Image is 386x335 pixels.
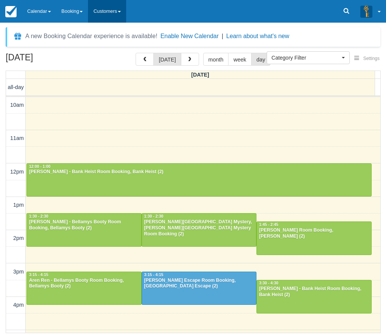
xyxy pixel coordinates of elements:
[203,53,229,66] button: month
[272,54,340,61] span: Category Filter
[25,32,157,41] div: A new Booking Calendar experience is available!
[29,214,48,218] span: 1:30 - 2:30
[153,53,181,66] button: [DATE]
[259,227,369,240] div: [PERSON_NAME] Room Booking, [PERSON_NAME] (2)
[8,84,24,90] span: all-day
[256,221,372,255] a: 1:45 - 2:45[PERSON_NAME] Room Booking, [PERSON_NAME] (2)
[13,202,24,208] span: 1pm
[10,102,24,108] span: 10am
[10,135,24,141] span: 11am
[360,5,372,17] img: A3
[5,6,17,17] img: checkfront-main-nav-mini-logo.png
[10,169,24,175] span: 12pm
[350,53,384,64] button: Settings
[26,213,142,246] a: 1:30 - 2:30[PERSON_NAME] - Bellamys Booty Room Booking, Bellamys Booty (2)
[26,163,372,197] a: 12:00 - 1:00[PERSON_NAME] - Bank Heist Room Booking, Bank Heist (2)
[259,281,278,285] span: 3:30 - 4:30
[226,33,289,39] a: Learn about what's new
[222,33,223,39] span: |
[6,53,101,67] h2: [DATE]
[29,278,139,290] div: Aren Ren - Bellamys Booty Room Booking, Bellamys Booty (2)
[29,169,369,175] div: [PERSON_NAME] - Bank Heist Room Booking, Bank Heist (2)
[26,272,142,305] a: 3:15 - 4:15Aren Ren - Bellamys Booty Room Booking, Bellamys Booty (2)
[228,53,252,66] button: week
[142,272,257,305] a: 3:15 - 4:15[PERSON_NAME] Escape Room Booking, [GEOGRAPHIC_DATA] Escape (2)
[13,235,24,241] span: 2pm
[191,72,209,78] span: [DATE]
[161,32,219,40] button: Enable New Calendar
[13,302,24,308] span: 4pm
[144,214,164,218] span: 1:30 - 2:30
[142,213,257,246] a: 1:30 - 2:30[PERSON_NAME][GEOGRAPHIC_DATA] Mystery, [PERSON_NAME][GEOGRAPHIC_DATA] Mystery Room Bo...
[259,223,278,227] span: 1:45 - 2:45
[256,280,372,313] a: 3:30 - 4:30[PERSON_NAME] - Bank Heist Room Booking, Bank Heist (2)
[13,269,24,275] span: 3pm
[29,219,139,231] div: [PERSON_NAME] - Bellamys Booty Room Booking, Bellamys Booty (2)
[363,56,380,61] span: Settings
[29,164,51,169] span: 12:00 - 1:00
[144,278,255,290] div: [PERSON_NAME] Escape Room Booking, [GEOGRAPHIC_DATA] Escape (2)
[144,273,164,277] span: 3:15 - 4:15
[267,51,350,64] button: Category Filter
[29,273,48,277] span: 3:15 - 4:15
[144,219,255,237] div: [PERSON_NAME][GEOGRAPHIC_DATA] Mystery, [PERSON_NAME][GEOGRAPHIC_DATA] Mystery Room Booking (2)
[259,286,369,298] div: [PERSON_NAME] - Bank Heist Room Booking, Bank Heist (2)
[251,53,270,66] button: day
